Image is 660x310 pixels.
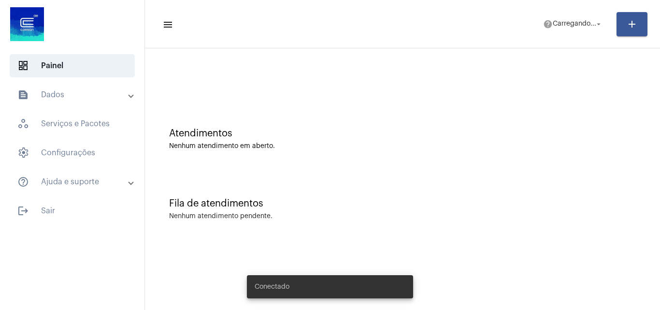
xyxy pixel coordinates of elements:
[537,15,609,34] button: Carregando...
[17,176,129,188] mat-panel-title: Ajuda e suporte
[594,20,603,29] mat-icon: arrow_drop_down
[10,54,135,77] span: Painel
[169,128,636,139] div: Atendimentos
[10,199,135,222] span: Sair
[10,141,135,164] span: Configurações
[17,89,129,101] mat-panel-title: Dados
[17,118,29,130] span: sidenav icon
[17,147,29,159] span: sidenav icon
[255,282,289,292] span: Conectado
[17,60,29,72] span: sidenav icon
[6,83,144,106] mat-expansion-panel-header: sidenav iconDados
[8,5,46,44] img: d4669ae0-8c07-2337-4f67-34b0df7f5ae4.jpeg
[553,21,596,28] span: Carregando...
[17,205,29,217] mat-icon: sidenav icon
[169,198,636,209] div: Fila de atendimentos
[162,19,172,30] mat-icon: sidenav icon
[10,112,135,135] span: Serviços e Pacotes
[17,89,29,101] mat-icon: sidenav icon
[169,143,636,150] div: Nenhum atendimento em aberto.
[543,19,553,29] mat-icon: help
[17,176,29,188] mat-icon: sidenav icon
[626,18,638,30] mat-icon: add
[6,170,144,193] mat-expansion-panel-header: sidenav iconAjuda e suporte
[169,213,273,220] div: Nenhum atendimento pendente.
